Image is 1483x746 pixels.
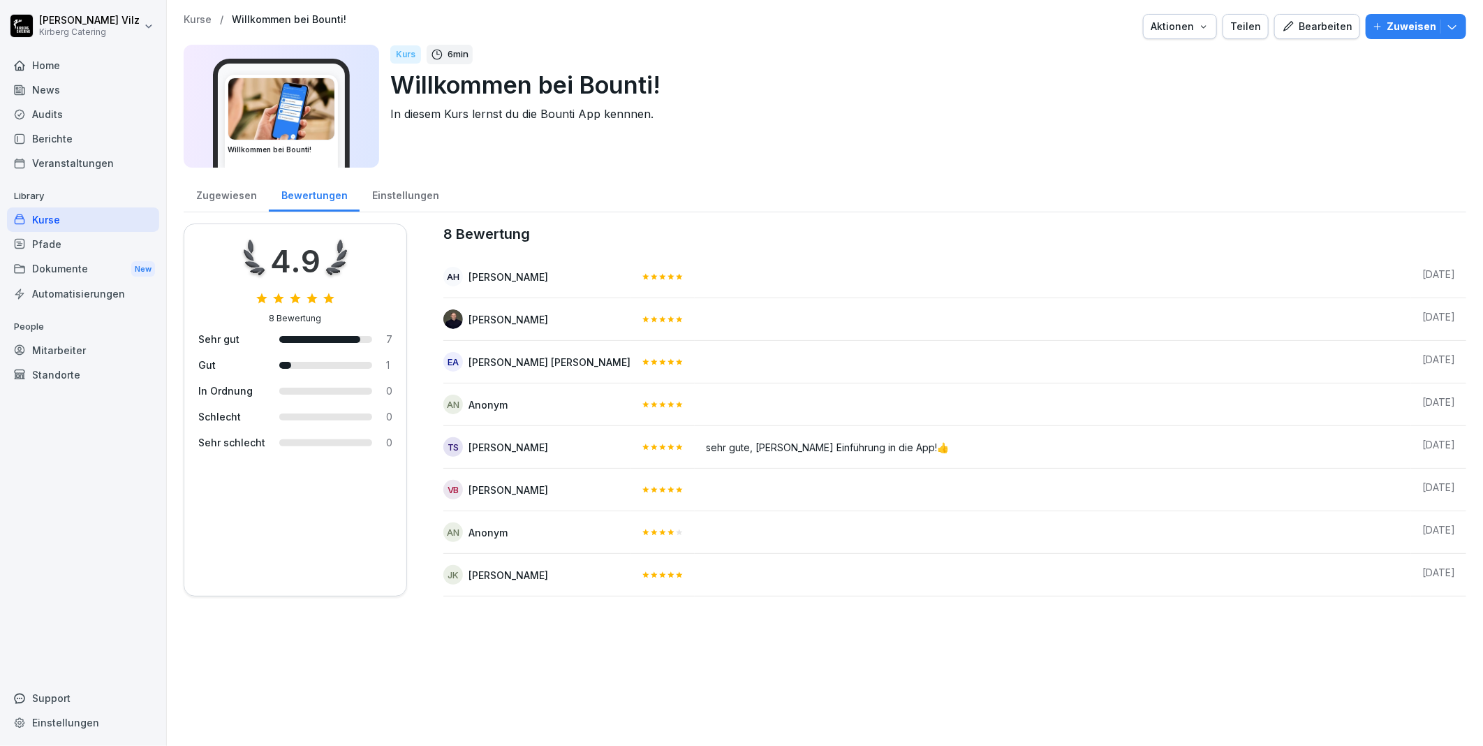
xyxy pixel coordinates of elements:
td: [DATE] [1411,511,1466,554]
img: t62pb9gmmvyn1hfrca9p51m0.png [443,309,463,329]
p: Zuweisen [1387,19,1436,34]
div: [PERSON_NAME] [468,312,548,327]
a: Automatisierungen [7,281,159,306]
div: EA [443,352,463,372]
div: An [443,522,463,542]
a: Mitarbeiter [7,338,159,363]
caption: 8 Bewertung [443,224,1466,244]
a: Berichte [7,126,159,151]
a: Zugewiesen [184,176,269,212]
div: 0 [386,383,392,398]
div: AH [443,267,463,286]
p: 6 min [448,47,468,61]
a: Einstellungen [360,176,451,212]
p: Library [7,185,159,207]
div: Teilen [1230,19,1261,34]
a: Bewertungen [269,176,360,212]
td: [DATE] [1411,469,1466,511]
div: Anonym [468,397,508,412]
div: TS [443,437,463,457]
div: Anonym [468,525,508,540]
div: Sehr schlecht [198,435,265,450]
div: [PERSON_NAME] [PERSON_NAME] [468,355,630,370]
p: Willkommen bei Bounti! [390,67,1455,103]
p: [PERSON_NAME] Vilz [39,15,140,27]
button: Bearbeiten [1274,14,1360,39]
div: VB [443,480,463,499]
div: Dokumente [7,256,159,282]
p: Kirberg Catering [39,27,140,37]
div: Bearbeiten [1282,19,1352,34]
td: [DATE] [1411,298,1466,341]
button: Aktionen [1143,14,1217,39]
td: [DATE] [1411,256,1466,298]
div: JK [443,565,463,585]
a: Kurse [184,14,212,26]
div: In Ordnung [198,383,265,398]
p: People [7,316,159,338]
a: Einstellungen [7,710,159,735]
a: Veranstaltungen [7,151,159,175]
button: Teilen [1223,14,1269,39]
div: Sehr gut [198,332,265,346]
a: Pfade [7,232,159,256]
div: [PERSON_NAME] [468,270,548,284]
a: DokumenteNew [7,256,159,282]
button: Zuweisen [1366,14,1466,39]
a: Standorte [7,363,159,387]
td: [DATE] [1411,383,1466,426]
h3: Willkommen bei Bounti! [228,145,335,155]
div: [PERSON_NAME] [468,440,548,455]
div: Gut [198,358,265,372]
p: / [220,14,223,26]
a: News [7,78,159,102]
a: Audits [7,102,159,126]
div: 8 Bewertung [270,312,322,325]
div: New [131,261,155,277]
div: An [443,395,463,414]
img: xh3bnih80d1pxcetv9zsuevg.png [228,78,334,140]
div: Support [7,686,159,710]
p: In diesem Kurs lernst du die Bounti App kennnen. [390,105,1455,122]
div: [PERSON_NAME] [468,568,548,583]
td: [DATE] [1411,554,1466,597]
div: 7 [386,332,392,346]
div: [PERSON_NAME] [468,483,548,497]
div: 4.9 [270,238,320,284]
div: Schlecht [198,409,265,424]
a: Kurse [7,207,159,232]
a: Willkommen bei Bounti! [232,14,346,26]
div: 1 [386,358,392,372]
a: Home [7,53,159,78]
div: 0 [386,409,392,424]
div: sehr gute, [PERSON_NAME] Einführung in die App!👍 [706,437,1400,455]
td: [DATE] [1411,341,1466,383]
div: 0 [386,435,392,450]
div: Kurs [390,45,421,64]
td: [DATE] [1411,426,1466,469]
div: Aktionen [1151,19,1209,34]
